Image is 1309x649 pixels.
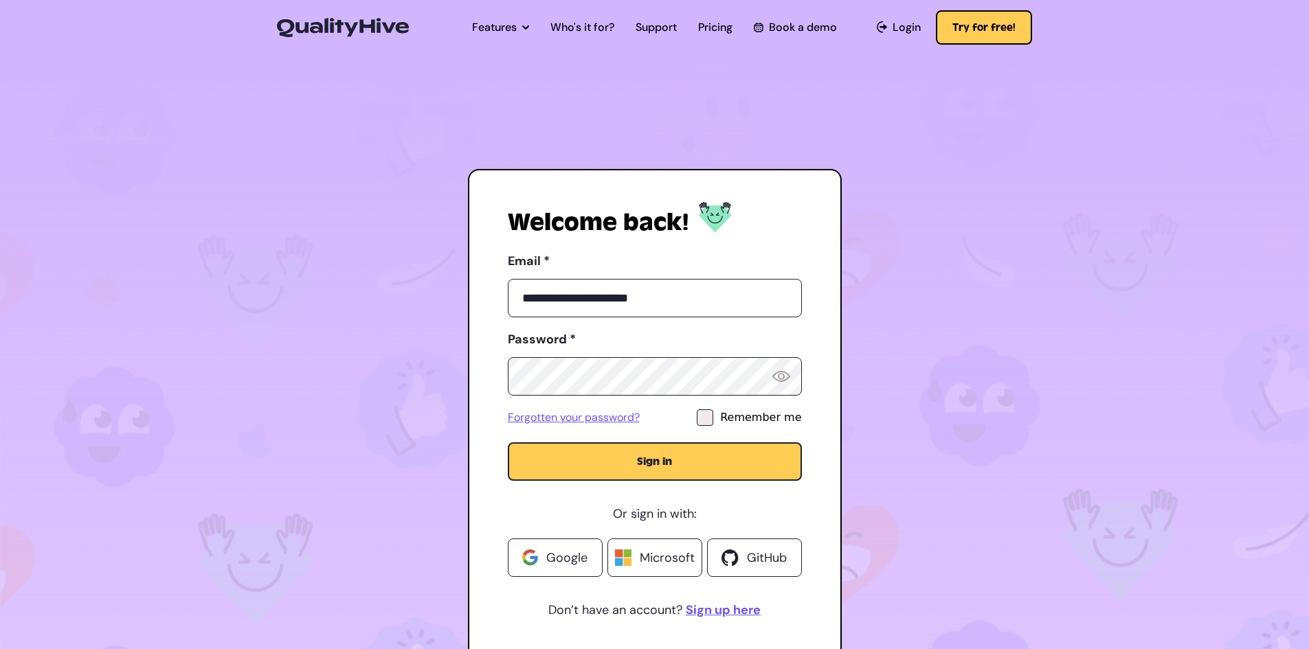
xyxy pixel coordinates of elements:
[508,599,802,621] p: Don’t have an account?
[472,19,529,36] a: Features
[277,18,409,37] img: QualityHive - Bug Tracking Tool
[707,538,802,577] a: GitHub
[522,549,538,566] img: Google
[508,250,802,272] label: Email *
[550,19,614,36] a: Who's it for?
[720,409,801,426] div: Remember me
[508,538,603,577] a: Google
[754,23,763,32] img: Book a QualityHive Demo
[508,442,802,481] button: Sign in
[772,371,790,382] img: Reveal Password
[721,549,739,567] img: Github
[508,409,640,426] a: Forgotten your password?
[636,19,677,36] a: Support
[615,549,631,566] img: Windows
[508,209,689,236] h1: Welcome back!
[893,19,921,36] span: Login
[699,202,732,233] img: Log in to QualityHive
[698,19,732,36] a: Pricing
[607,538,702,577] a: Microsoft
[508,503,802,525] p: Or sign in with:
[754,19,836,36] a: Book a demo
[508,328,802,350] label: Password *
[640,548,695,567] span: Microsoft
[686,599,761,621] a: Sign up here
[747,548,787,567] span: GitHub
[936,10,1032,45] button: Try for free!
[877,19,921,36] a: Login
[546,548,588,567] span: Google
